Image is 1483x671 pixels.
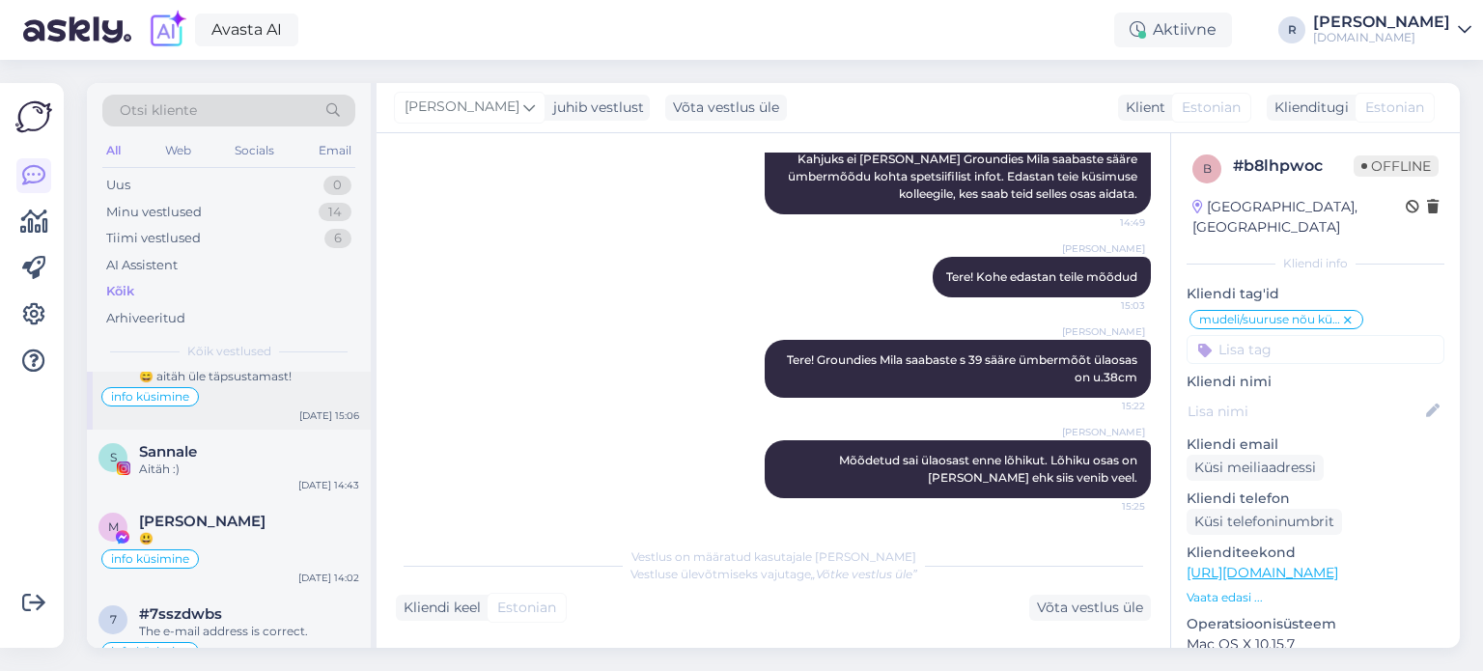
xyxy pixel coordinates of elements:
div: The e-mail address is correct. [139,623,359,640]
div: All [102,138,125,163]
span: Offline [1354,155,1439,177]
p: Operatsioonisüsteem [1187,614,1444,634]
span: b [1203,161,1212,176]
span: Vestlus on määratud kasutajale [PERSON_NAME] [631,549,916,564]
p: Klienditeekond [1187,543,1444,563]
div: juhib vestlust [546,98,644,118]
div: 0 [323,176,351,195]
span: [PERSON_NAME] [1062,425,1145,439]
div: Võta vestlus üle [665,95,787,121]
div: 6 [324,229,351,248]
img: explore-ai [147,10,187,50]
span: S [110,450,117,464]
div: [DATE] 15:06 [299,408,359,423]
div: Tiimi vestlused [106,229,201,248]
span: Marianne Loim [139,513,266,530]
p: Kliendi nimi [1187,372,1444,392]
div: Klient [1118,98,1165,118]
span: Tere! Kohe edastan teile mõõdud [946,269,1137,284]
div: Aitäh :) [139,461,359,478]
span: info küsimine [111,391,189,403]
span: [PERSON_NAME] [1062,241,1145,256]
div: Kliendi info [1187,255,1444,272]
div: Kõik [106,282,134,301]
div: [DATE] 14:43 [298,478,359,492]
span: 14:49 [1073,215,1145,230]
div: Küsi telefoninumbrit [1187,509,1342,535]
span: Estonian [497,598,556,618]
span: Kõik vestlused [187,343,271,360]
input: Lisa tag [1187,335,1444,364]
div: Kliendi keel [396,598,481,618]
div: [DATE] 14:02 [298,571,359,585]
span: Tere! Kahjuks ei [PERSON_NAME] Groundies Mila saabaste sääre ümbermõõdu kohta spetsiifilist infot... [788,117,1140,201]
p: Vaata edasi ... [1187,589,1444,606]
span: Estonian [1365,98,1424,118]
i: „Võtke vestlus üle” [811,567,917,581]
p: Kliendi tag'id [1187,284,1444,304]
span: Mõõdetud sai ülaosast enne lõhikut. Lõhiku osas on [PERSON_NAME] ehk siis venib veel. [839,453,1140,485]
div: Aktiivne [1114,13,1232,47]
p: Kliendi telefon [1187,489,1444,509]
span: info küsimine [111,553,189,565]
div: R [1278,16,1305,43]
div: [GEOGRAPHIC_DATA], [GEOGRAPHIC_DATA] [1192,197,1406,238]
span: mudeli/suuruse nõu küsimine [1199,314,1341,325]
a: [PERSON_NAME][DOMAIN_NAME] [1313,14,1471,45]
div: 14 [319,203,351,222]
div: Web [161,138,195,163]
span: Otsi kliente [120,100,197,121]
span: 15:22 [1073,399,1145,413]
div: Klienditugi [1267,98,1349,118]
span: #7sszdwbs [139,605,222,623]
span: 7 [110,612,117,627]
span: [PERSON_NAME] [1062,324,1145,339]
div: Minu vestlused [106,203,202,222]
div: Socials [231,138,278,163]
a: [URL][DOMAIN_NAME] [1187,564,1338,581]
span: Vestluse ülevõtmiseks vajutage [630,567,917,581]
p: Kliendi email [1187,434,1444,455]
img: Askly Logo [15,98,52,135]
div: Arhiveeritud [106,309,185,328]
span: Tere! Groundies Mila saabaste s 39 sääre ümbermõõt ülaosas on u.38cm [787,352,1140,384]
div: [PERSON_NAME] [1313,14,1450,30]
div: 😃 [139,530,359,547]
span: Estonian [1182,98,1241,118]
div: Küsi meiliaadressi [1187,455,1324,481]
span: 15:25 [1073,499,1145,514]
div: Võta vestlus üle [1029,595,1151,621]
span: info küsimine [111,646,189,657]
div: # b8lhpwoc [1233,154,1354,178]
div: AI Assistent [106,256,178,275]
span: 15:03 [1073,298,1145,313]
a: Avasta AI [195,14,298,46]
input: Lisa nimi [1188,401,1422,422]
div: Email [315,138,355,163]
span: M [108,519,119,534]
div: [DOMAIN_NAME] [1313,30,1450,45]
div: Uus [106,176,130,195]
span: Sannale [139,443,197,461]
span: [PERSON_NAME] [405,97,519,118]
p: Mac OS X 10.15.7 [1187,634,1444,655]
